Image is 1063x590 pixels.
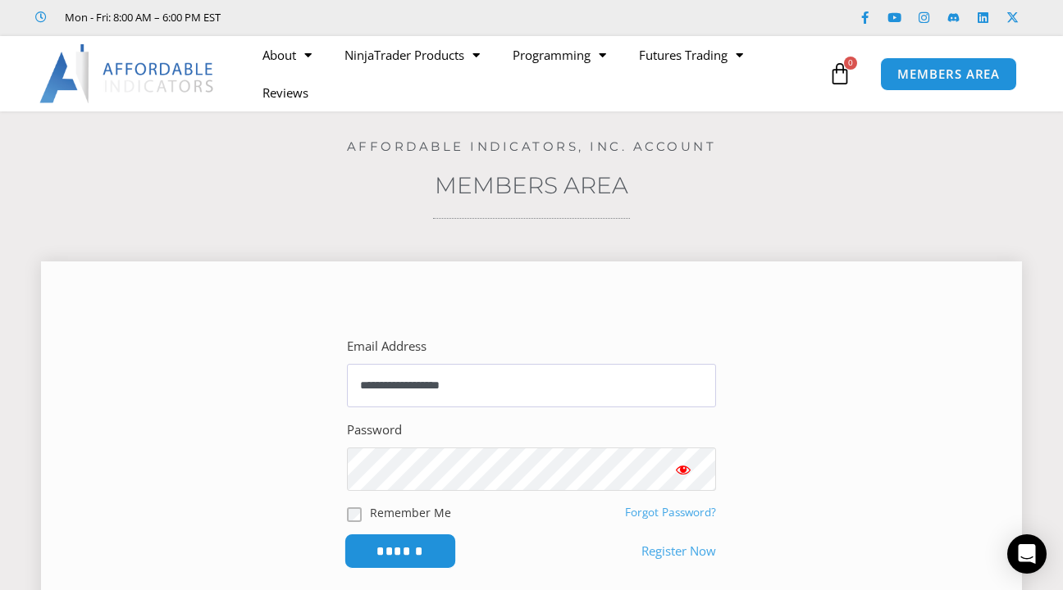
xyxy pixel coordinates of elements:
[39,44,216,103] img: LogoAI | Affordable Indicators – NinjaTrader
[1007,534,1047,574] div: Open Intercom Messenger
[496,36,623,74] a: Programming
[246,36,824,111] nav: Menu
[844,57,857,70] span: 0
[244,9,490,25] iframe: Customer reviews powered by Trustpilot
[880,57,1017,91] a: MEMBERS AREA
[347,138,717,154] a: Affordable Indicators, Inc. Account
[625,505,716,520] a: Forgot Password?
[804,50,876,98] a: 0
[347,335,427,358] label: Email Address
[328,36,496,74] a: NinjaTrader Products
[61,7,221,27] span: Mon - Fri: 8:00 AM – 6:00 PM EST
[347,419,402,442] label: Password
[897,68,1000,80] span: MEMBERS AREA
[435,171,628,199] a: Members Area
[246,36,328,74] a: About
[370,504,451,521] label: Remember Me
[641,540,716,563] a: Register Now
[246,74,325,111] a: Reviews
[623,36,760,74] a: Futures Trading
[650,447,716,491] button: Show password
